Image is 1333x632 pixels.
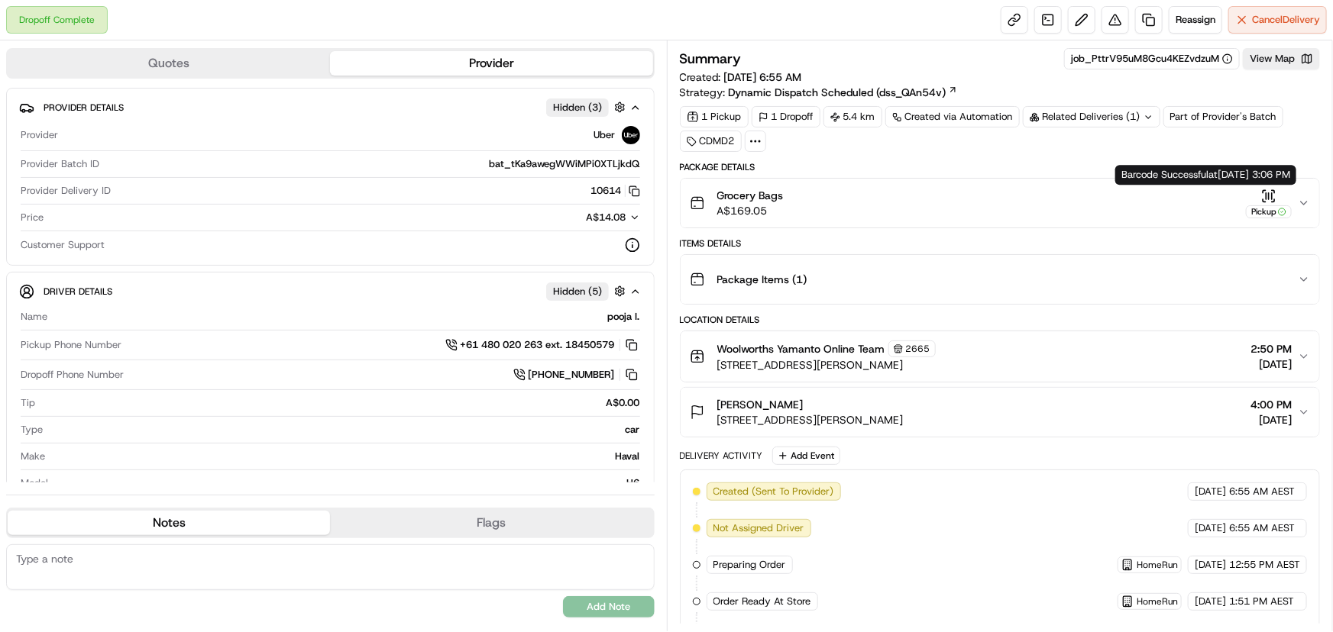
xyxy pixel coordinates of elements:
button: Quotes [8,51,330,76]
div: Delivery Activity [680,450,763,462]
span: 6:55 AM AEST [1229,485,1295,498]
div: Package Details [680,161,1321,173]
span: Uber [594,128,616,142]
button: CancelDelivery [1228,6,1327,34]
span: Created: [680,69,802,85]
span: Provider Details [44,102,124,114]
span: at [DATE] 3:06 PM [1208,168,1290,181]
span: [DATE] 6:55 AM [724,70,802,84]
button: Package Items (1) [681,255,1320,304]
button: job_PttrV95uM8Gcu4KEZvdzuM [1071,52,1233,66]
span: Woolworths Yamanto Online Team [717,341,885,356]
span: Customer Support [21,238,105,252]
span: Pickup Phone Number [21,338,121,352]
h3: Summary [680,52,742,66]
button: 10614 [591,184,640,198]
span: HomeRun [1137,595,1178,608]
div: A$0.00 [41,396,640,410]
button: Notes [8,511,330,535]
div: car [49,423,640,437]
button: Hidden (3) [546,98,629,117]
button: Reassign [1169,6,1222,34]
span: Model [21,476,48,490]
div: 5.4 km [823,106,882,127]
div: 1 Dropoff [752,106,820,127]
span: Driver Details [44,285,112,298]
span: Provider Batch ID [21,157,99,171]
span: Tip [21,396,35,410]
button: Add Event [772,447,840,465]
span: Price [21,211,44,224]
span: A$169.05 [717,203,784,218]
img: uber-new-logo.jpeg [622,126,640,144]
button: Hidden (5) [546,282,629,301]
div: H6 [54,476,640,490]
span: HomeRun [1137,559,1178,571]
span: Dropoff Phone Number [21,368,124,382]
span: [DATE] [1250,356,1292,372]
span: Cancel Delivery [1252,13,1320,27]
button: A$14.08 [506,211,640,224]
span: [PHONE_NUMBER] [529,368,615,382]
button: [PERSON_NAME][STREET_ADDRESS][PERSON_NAME]4:00 PM[DATE] [681,388,1320,437]
span: bat_tKa9awegWWiMPi0XTLjkdQ [490,157,640,171]
span: 1:51 PM AEST [1229,595,1294,608]
span: [DATE] [1195,595,1226,608]
span: [DATE] [1250,412,1292,427]
span: [STREET_ADDRESS][PERSON_NAME] [717,412,904,427]
div: Barcode Successful [1115,165,1296,185]
div: Items Details [680,237,1321,250]
span: Package Items ( 1 ) [717,272,807,287]
span: [DATE] [1195,485,1226,498]
span: Make [21,450,45,463]
span: Name [21,310,47,324]
span: Grocery Bags [717,188,784,203]
button: Woolworths Yamanto Online Team2665[STREET_ADDRESS][PERSON_NAME]2:50 PM[DATE] [681,331,1320,382]
span: Provider Delivery ID [21,184,111,198]
div: pooja I. [53,310,640,324]
button: View Map [1243,48,1320,69]
div: Location Details [680,314,1321,326]
div: Pickup [1246,205,1292,218]
div: 1 Pickup [680,106,749,127]
button: Driver DetailsHidden (5) [19,279,642,304]
div: Strategy: [680,85,958,100]
div: CDMD2 [680,131,742,152]
a: +61 480 020 263 ext. 18450579 [445,337,640,353]
span: 2:50 PM [1250,341,1292,356]
button: Provider [330,51,652,76]
span: [DATE] [1195,521,1226,535]
span: Reassign [1176,13,1215,27]
span: [STREET_ADDRESS][PERSON_NAME] [717,357,936,372]
a: Dynamic Dispatch Scheduled (dss_QAn54v) [729,85,958,100]
button: Provider DetailsHidden (3) [19,95,642,120]
span: Order Ready At Store [713,595,811,608]
span: Preparing Order [713,558,786,572]
span: Hidden ( 3 ) [553,101,602,114]
span: Created (Sent To Provider) [713,485,834,498]
button: Pickup [1246,189,1292,218]
span: Type [21,423,43,437]
button: Grocery BagsA$169.05Pickup [681,179,1320,227]
span: A$14.08 [587,211,626,224]
div: Haval [51,450,640,463]
div: Related Deliveries (1) [1023,106,1160,127]
span: Provider [21,128,58,142]
span: 12:55 PM AEST [1229,558,1300,572]
a: Created via Automation [885,106,1020,127]
span: 6:55 AM AEST [1229,521,1295,535]
span: [DATE] [1195,558,1226,572]
span: Not Assigned Driver [713,521,804,535]
a: [PHONE_NUMBER] [513,366,640,383]
span: [PERSON_NAME] [717,397,804,412]
span: Dynamic Dispatch Scheduled (dss_QAn54v) [729,85,946,100]
span: 2665 [906,343,930,355]
span: Hidden ( 5 ) [553,285,602,298]
span: +61 480 020 263 ext. 18450579 [461,338,615,352]
span: 4:00 PM [1250,397,1292,412]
